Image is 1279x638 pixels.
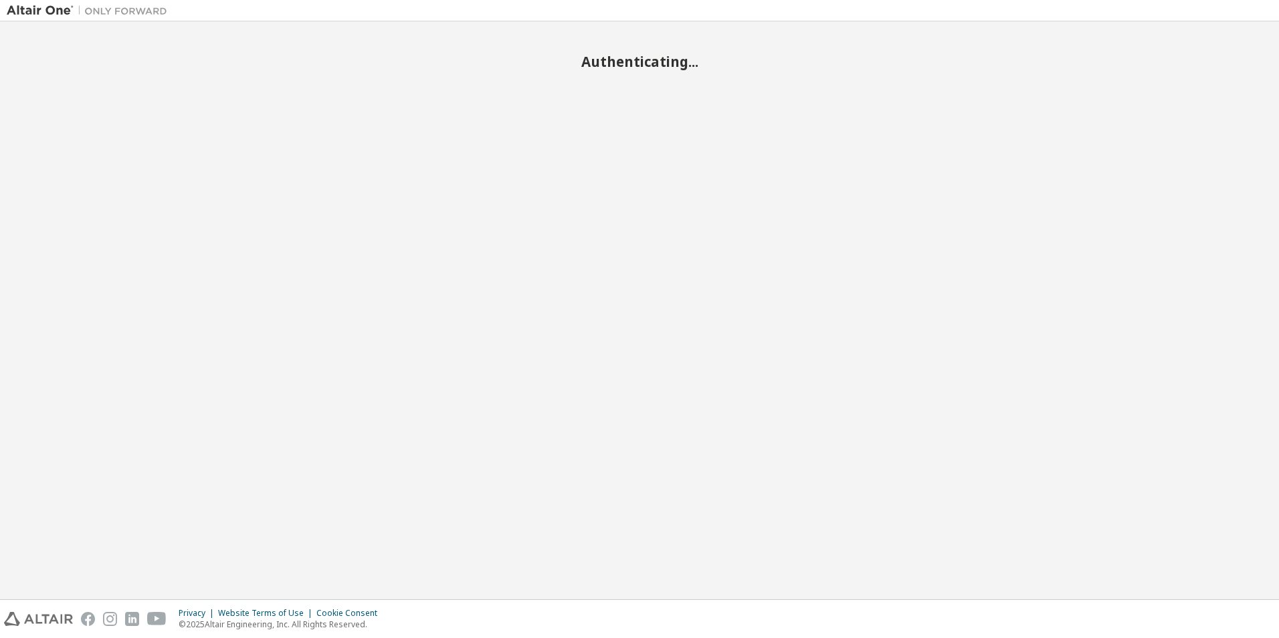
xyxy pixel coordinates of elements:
[147,612,167,626] img: youtube.svg
[7,53,1272,70] h2: Authenticating...
[103,612,117,626] img: instagram.svg
[179,608,218,619] div: Privacy
[179,619,385,630] p: © 2025 Altair Engineering, Inc. All Rights Reserved.
[81,612,95,626] img: facebook.svg
[7,4,174,17] img: Altair One
[218,608,316,619] div: Website Terms of Use
[316,608,385,619] div: Cookie Consent
[4,612,73,626] img: altair_logo.svg
[125,612,139,626] img: linkedin.svg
